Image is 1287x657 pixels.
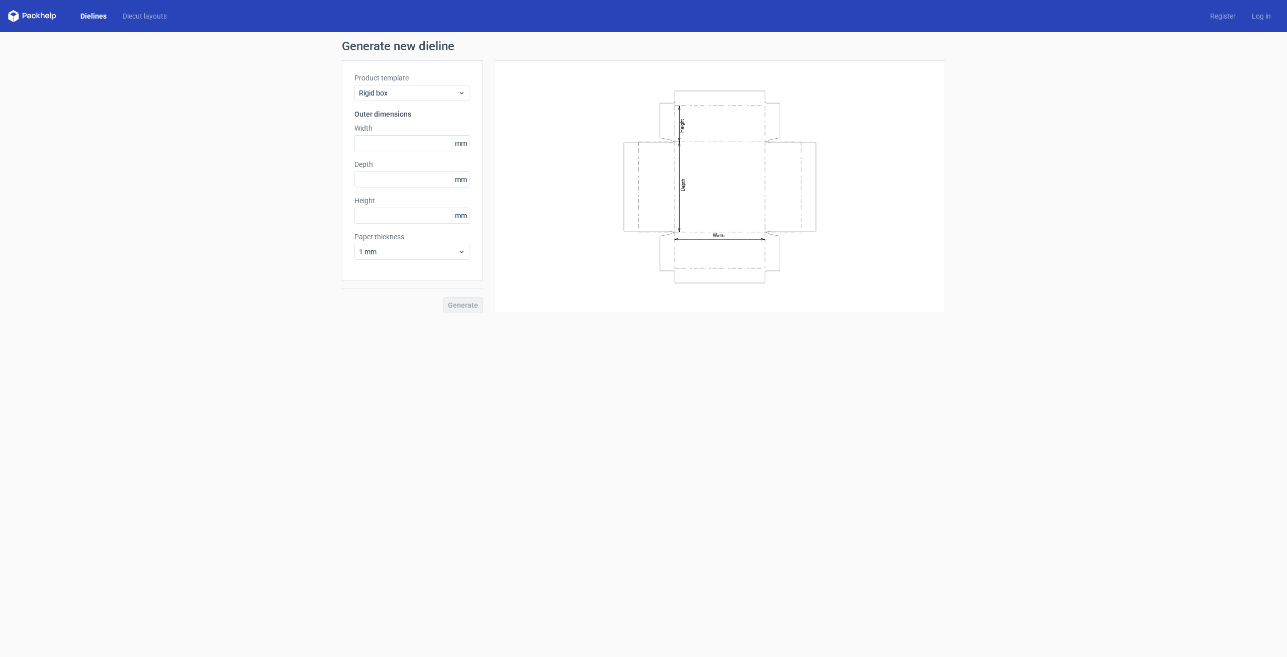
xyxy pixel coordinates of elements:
[354,109,470,119] h3: Outer dimensions
[354,159,470,169] label: Depth
[354,232,470,242] label: Paper thickness
[452,208,470,223] span: mm
[452,136,470,151] span: mm
[359,88,458,98] span: Rigid box
[713,233,724,238] text: Width
[115,11,175,21] a: Diecut layouts
[342,40,945,52] h1: Generate new dieline
[680,178,686,191] text: Depth
[354,196,470,206] label: Height
[1202,11,1244,21] a: Register
[1244,11,1279,21] a: Log in
[452,172,470,187] span: mm
[354,73,470,83] label: Product template
[679,119,685,132] text: Height
[359,247,458,257] span: 1 mm
[354,123,470,133] label: Width
[72,11,115,21] a: Dielines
